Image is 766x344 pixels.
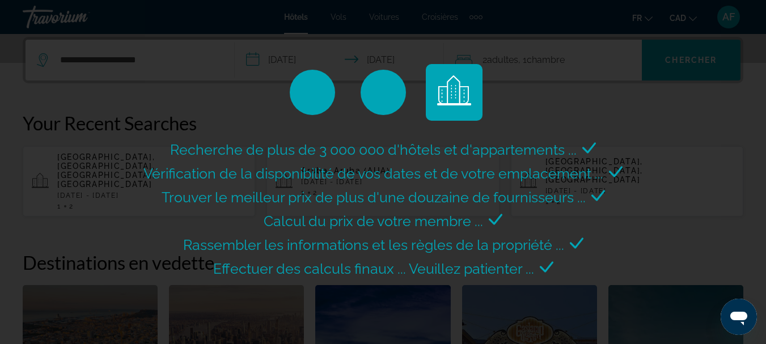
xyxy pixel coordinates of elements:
span: Vérification de la disponibilité de vos dates et de votre emplacement ... [143,165,603,182]
iframe: Bouton de lancement de la fenêtre de messagerie [721,299,757,335]
span: Recherche de plus de 3 000 000 d'hôtels et d'appartements ... [170,141,577,158]
span: Rassembler les informations et les règles de la propriété ... [183,236,564,253]
span: Trouver le meilleur prix de plus d'une douzaine de fournisseurs ... [162,189,586,206]
span: Effectuer des calculs finaux ... Veuillez patienter ... [213,260,534,277]
span: Calcul du prix de votre membre ... [264,213,483,230]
